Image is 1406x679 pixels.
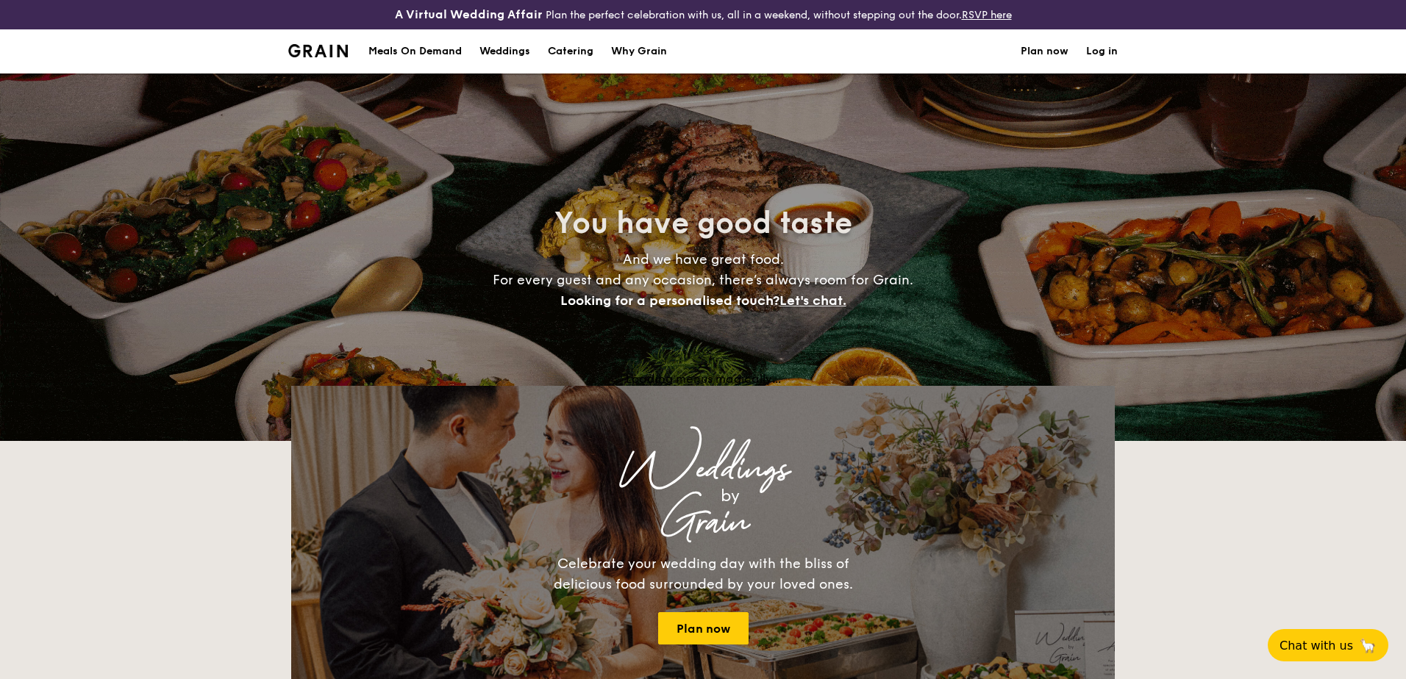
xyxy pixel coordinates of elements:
a: Meals On Demand [360,29,471,73]
a: Plan now [1021,29,1068,73]
a: Log in [1086,29,1118,73]
div: Celebrate your wedding day with the bliss of delicious food surrounded by your loved ones. [538,553,868,594]
h4: A Virtual Wedding Affair [395,6,543,24]
a: Plan now [658,612,749,644]
div: Why Grain [611,29,667,73]
a: Weddings [471,29,539,73]
div: Weddings [479,29,530,73]
div: Weddings [421,456,985,483]
div: Plan the perfect celebration with us, all in a weekend, without stepping out the door. [279,6,1127,24]
div: by [475,483,985,509]
a: Catering [539,29,602,73]
a: Logotype [288,44,348,57]
img: Grain [288,44,348,57]
a: Why Grain [602,29,676,73]
div: Meals On Demand [368,29,462,73]
span: Chat with us [1280,639,1353,653]
button: Chat with us🦙 [1268,629,1388,661]
div: Grain [421,509,985,536]
a: RSVP here [962,9,1012,21]
div: Loading menus magically... [291,372,1115,386]
span: 🦙 [1359,637,1377,654]
h1: Catering [548,29,593,73]
span: Let's chat. [779,292,846,309]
